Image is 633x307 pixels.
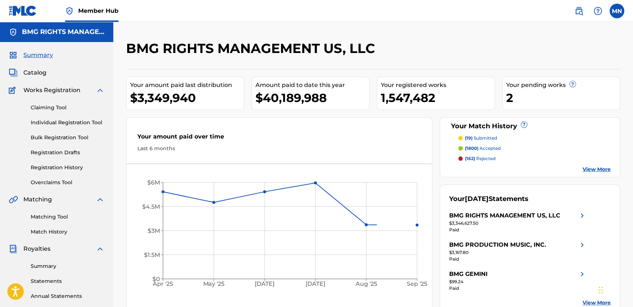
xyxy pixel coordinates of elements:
a: (162) rejected [458,155,611,162]
img: right chevron icon [578,211,587,220]
span: (19) [465,135,473,141]
a: Overclaims Tool [31,179,105,186]
p: rejected [465,155,496,162]
a: Summary [31,262,105,270]
div: 2 [506,90,620,106]
a: Public Search [572,4,586,18]
div: Your pending works [506,81,620,90]
img: Matching [9,195,18,204]
tspan: $3M [148,227,160,234]
tspan: Apr '25 [153,281,173,288]
span: (1800) [465,145,478,151]
a: BMG RIGHTS MANAGEMENT US, LLCright chevron icon$3,346,627.50Paid [449,211,587,233]
span: Summary [23,51,53,60]
div: Amount paid to date this year [255,81,369,90]
img: search [575,7,583,15]
img: MLC Logo [9,5,37,16]
img: Royalties [9,245,18,253]
a: (1800) accepted [458,145,611,152]
a: CatalogCatalog [9,68,46,77]
a: Bulk Registration Tool [31,134,105,141]
span: ? [521,122,527,128]
p: accepted [465,145,501,152]
tspan: May '25 [203,281,225,288]
tspan: [DATE] [255,281,274,288]
img: expand [96,86,105,95]
img: expand [96,195,105,204]
a: View More [583,166,611,173]
tspan: $4.5M [142,203,160,210]
a: View More [583,299,611,307]
div: Your amount paid over time [137,132,421,145]
a: Matching Tool [31,213,105,221]
div: $99.24 [449,278,587,285]
h2: BMG RIGHTS MANAGEMENT US, LLC [126,40,379,57]
iframe: Chat Widget [596,272,633,307]
img: help [594,7,602,15]
div: Your Statements [449,194,528,204]
span: Catalog [23,68,46,77]
div: $40,189,988 [255,90,369,106]
div: Help [591,4,605,18]
a: Match History [31,228,105,236]
img: right chevron icon [578,240,587,249]
a: SummarySummary [9,51,53,60]
div: Your Match History [449,121,611,131]
div: $3,167.80 [449,249,587,256]
div: BMG RIGHTS MANAGEMENT US, LLC [449,211,560,220]
tspan: $0 [152,276,160,283]
a: (19) submitted [458,135,611,141]
div: $3,349,940 [130,90,244,106]
img: Catalog [9,68,18,77]
span: (162) [465,156,475,161]
div: Your registered works [381,81,494,90]
a: BMG PRODUCTION MUSIC, INC.right chevron icon$3,167.80Paid [449,240,587,262]
span: [DATE] [465,195,489,203]
div: Paid [449,227,587,233]
span: Royalties [23,245,50,253]
a: Statements [31,277,105,285]
img: Top Rightsholder [65,7,74,15]
p: submitted [465,135,497,141]
div: BMG PRODUCTION MUSIC, INC. [449,240,546,249]
img: Accounts [9,28,18,37]
img: expand [96,245,105,253]
a: Annual Statements [31,292,105,300]
span: Works Registration [23,86,80,95]
div: Paid [449,285,587,292]
img: Works Registration [9,86,18,95]
tspan: [DATE] [306,281,326,288]
a: BMG GEMINIright chevron icon$99.24Paid [449,270,587,292]
div: Your amount paid last distribution [130,81,244,90]
div: $3,346,627.50 [449,220,587,227]
tspan: $6M [147,179,160,186]
div: 1,547,482 [381,90,494,106]
a: Individual Registration Tool [31,119,105,126]
div: BMG GEMINI [449,270,488,278]
div: Paid [449,256,587,262]
tspan: Aug '25 [355,281,377,288]
span: ? [570,81,576,87]
tspan: Sep '25 [407,281,428,288]
tspan: $1.5M [144,251,160,258]
img: Summary [9,51,18,60]
div: User Menu [610,4,624,18]
span: Matching [23,195,52,204]
img: right chevron icon [578,270,587,278]
span: Member Hub [78,7,118,15]
a: Claiming Tool [31,104,105,111]
a: Registration Drafts [31,149,105,156]
div: Drag [599,279,603,301]
a: Registration History [31,164,105,171]
h5: BMG RIGHTS MANAGEMENT US, LLC [22,28,105,36]
div: Last 6 months [137,145,421,152]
